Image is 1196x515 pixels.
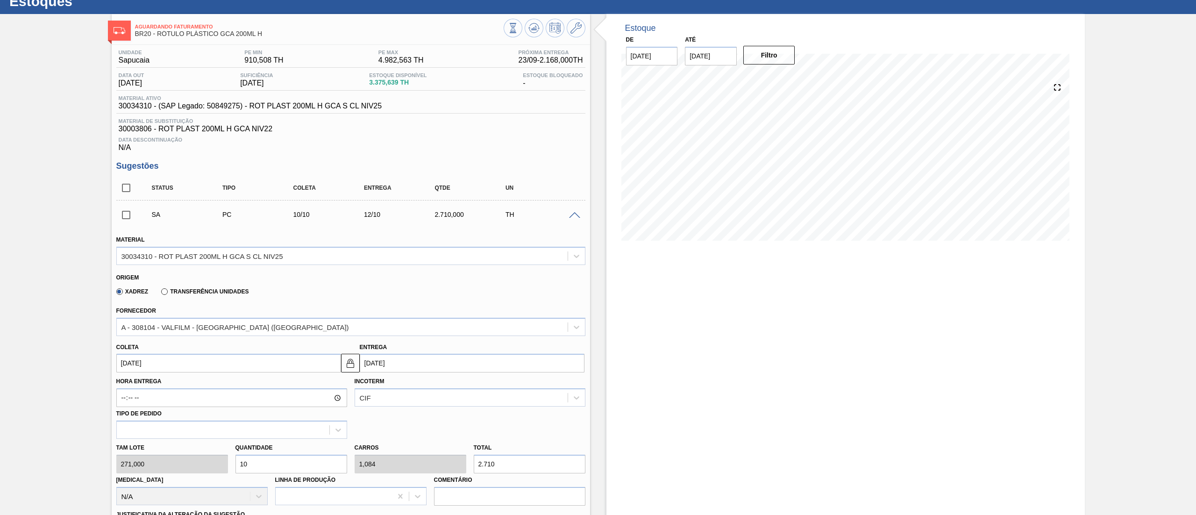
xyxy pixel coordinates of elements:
[360,344,387,350] label: Entrega
[116,236,145,243] label: Material
[119,137,583,143] span: Data Descontinuação
[119,79,144,87] span: [DATE]
[355,378,384,385] label: Incoterm
[291,211,371,218] div: 10/10/2025
[119,56,150,64] span: Sapucaia
[432,185,513,191] div: Qtde
[149,185,230,191] div: Status
[220,185,301,191] div: Tipo
[341,354,360,372] button: locked
[116,133,585,152] div: N/A
[369,72,427,78] span: Estoque Disponível
[119,95,382,101] span: Material ativo
[503,211,584,218] div: TH
[116,288,149,295] label: Xadrez
[546,19,564,37] button: Programar Estoque
[119,72,144,78] span: Data out
[119,118,583,124] span: Material de Substituição
[149,211,230,218] div: Sugestão Alterada
[567,19,585,37] button: Ir ao Master Data / Geral
[360,394,371,402] div: CIF
[240,72,273,78] span: Suficiência
[378,56,424,64] span: 4.982,563 TH
[119,50,150,55] span: Unidade
[520,72,585,87] div: -
[119,125,583,133] span: 30003806 - ROT PLAST 200ML H GCA NIV22
[685,36,696,43] label: Até
[525,19,543,37] button: Atualizar Gráfico
[523,72,583,78] span: Estoque Bloqueado
[135,30,504,37] span: BR20 - RÓTULO PLÁSTICO GCA 200ML H
[378,50,424,55] span: PE MAX
[161,288,249,295] label: Transferência Unidades
[519,50,583,55] span: Próxima Entrega
[503,185,584,191] div: UN
[116,375,347,388] label: Hora Entrega
[240,79,273,87] span: [DATE]
[362,211,442,218] div: 12/10/2025
[116,477,164,483] label: [MEDICAL_DATA]
[474,444,492,451] label: Total
[360,354,584,372] input: dd/mm/yyyy
[519,56,583,64] span: 23/09 - 2.168,000 TH
[355,444,379,451] label: Carros
[369,79,427,86] span: 3.375,639 TH
[116,308,156,314] label: Fornecedor
[362,185,442,191] div: Entrega
[114,27,125,34] img: Ícone
[220,211,301,218] div: Pedido de Compra
[135,24,504,29] span: Aguardando Faturamento
[291,185,371,191] div: Coleta
[345,358,356,369] img: locked
[116,344,139,350] label: Coleta
[626,36,634,43] label: De
[119,102,382,110] span: 30034310 - (SAP Legado: 50849275) - ROT PLAST 200ML H GCA S CL NIV25
[432,211,513,218] div: 2.710,000
[121,252,283,260] div: 30034310 - ROT PLAST 200ML H GCA S CL NIV25
[121,323,349,331] div: A - 308104 - VALFILM - [GEOGRAPHIC_DATA] ([GEOGRAPHIC_DATA])
[434,473,585,487] label: Comentário
[116,354,341,372] input: dd/mm/yyyy
[116,441,228,455] label: Tam lote
[685,47,737,65] input: dd/mm/yyyy
[504,19,522,37] button: Visão Geral dos Estoques
[235,444,273,451] label: Quantidade
[275,477,336,483] label: Linha de Produção
[116,161,585,171] h3: Sugestões
[625,23,656,33] div: Estoque
[116,274,139,281] label: Origem
[743,46,795,64] button: Filtro
[626,47,678,65] input: dd/mm/yyyy
[244,56,283,64] span: 910,508 TH
[244,50,283,55] span: PE MIN
[116,410,162,417] label: Tipo de pedido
